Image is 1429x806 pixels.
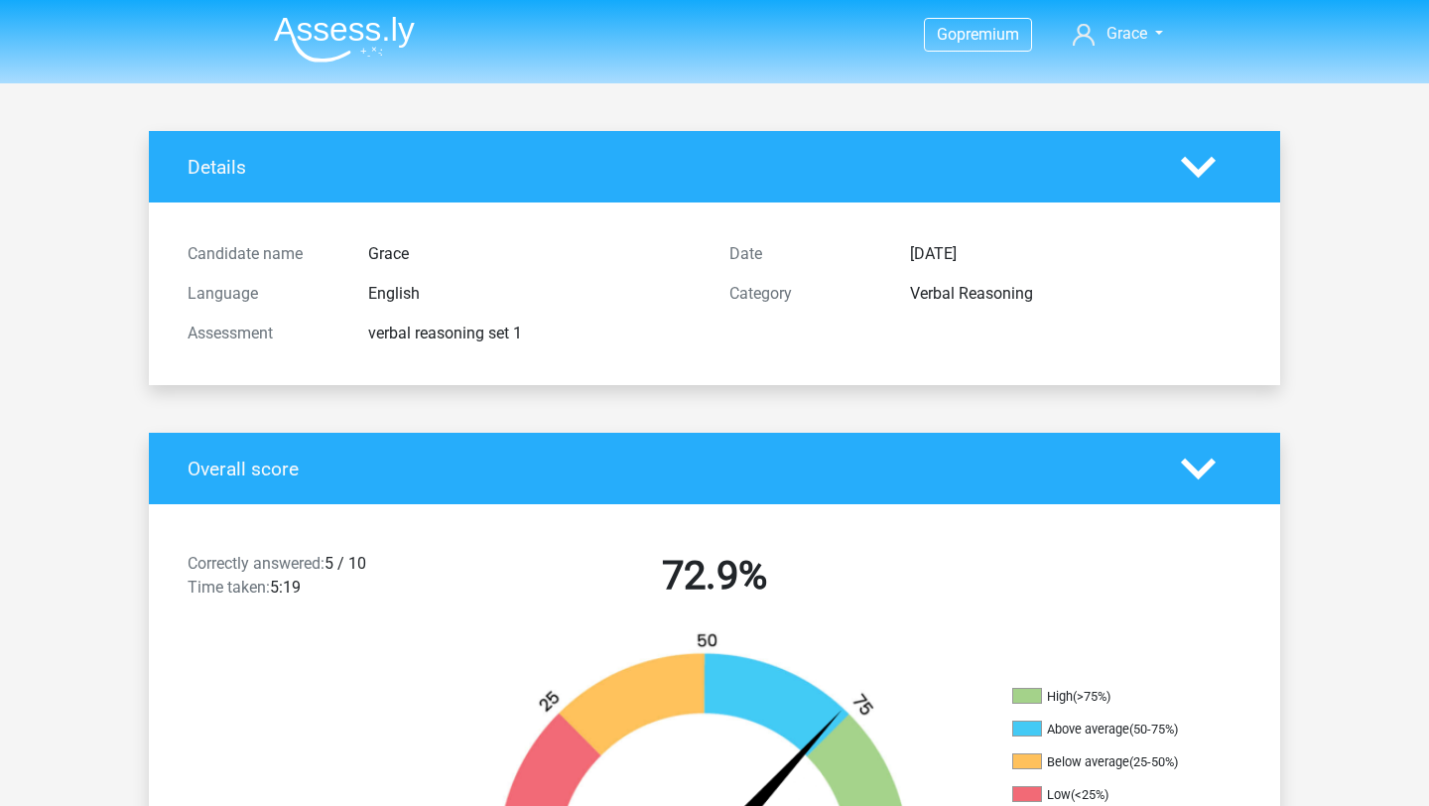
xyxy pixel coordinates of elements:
div: Candidate name [173,242,353,266]
img: Assessly [274,16,415,63]
div: Date [714,242,895,266]
li: Above average [1012,721,1211,739]
li: Low [1012,786,1211,804]
div: Verbal Reasoning [895,282,1256,306]
div: (50-75%) [1129,722,1178,737]
div: 5 / 10 5:19 [173,552,444,607]
div: (25-50%) [1129,754,1178,769]
span: Grace [1106,24,1147,43]
div: [DATE] [895,242,1256,266]
span: Correctly answered: [188,554,325,573]
div: Grace [353,242,714,266]
span: Time taken: [188,578,270,597]
div: Category [714,282,895,306]
span: Go [937,25,957,44]
h2: 72.9% [458,552,971,600]
div: (<25%) [1071,787,1108,802]
a: Grace [1065,22,1171,46]
div: verbal reasoning set 1 [353,322,714,345]
li: High [1012,688,1211,706]
div: Assessment [173,322,353,345]
h4: Details [188,156,1151,179]
h4: Overall score [188,458,1151,480]
div: Language [173,282,353,306]
li: Below average [1012,753,1211,771]
div: English [353,282,714,306]
div: (>75%) [1073,689,1110,704]
a: Gopremium [925,21,1031,48]
span: premium [957,25,1019,44]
